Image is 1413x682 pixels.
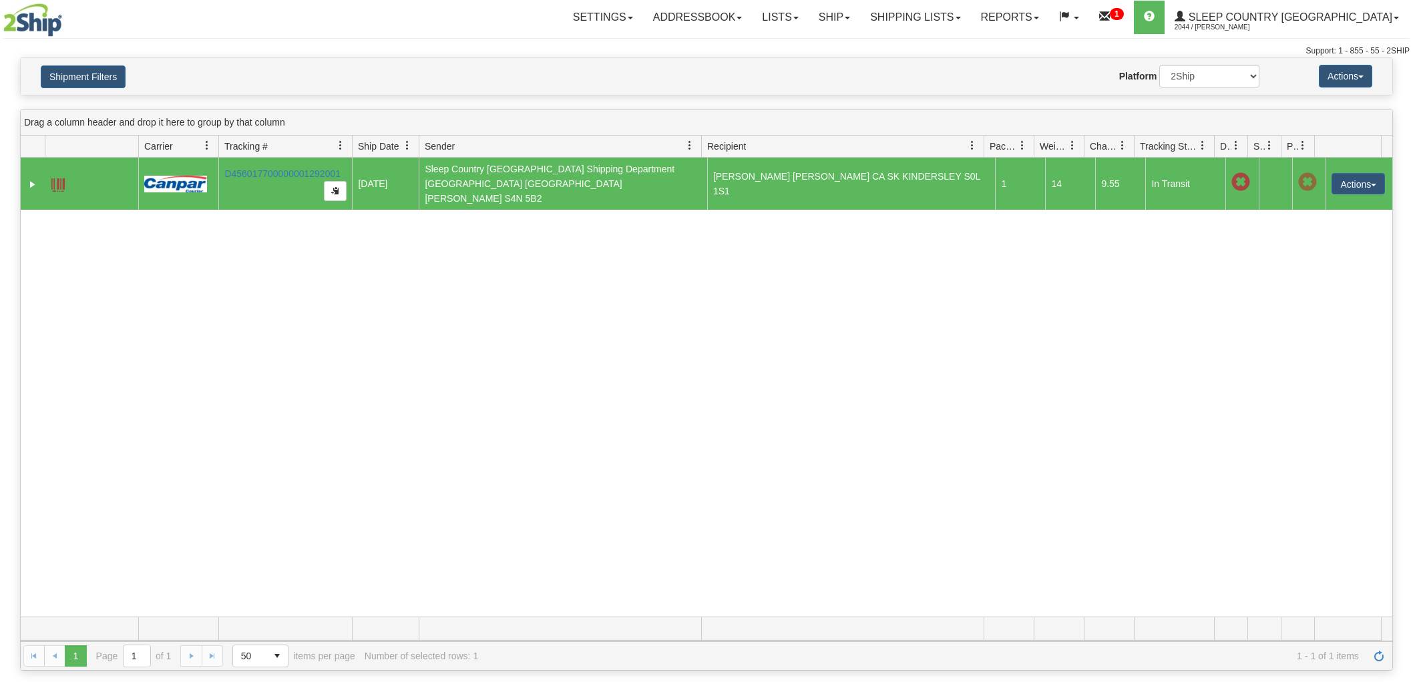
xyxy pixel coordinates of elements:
[124,645,150,667] input: Page 1
[1175,21,1275,34] span: 2044 / [PERSON_NAME]
[232,645,288,667] span: Page sizes drop down
[144,176,207,192] img: 14 - Canpar
[1089,1,1134,34] a: 1
[1119,69,1157,83] label: Platform
[563,1,643,34] a: Settings
[1220,140,1231,153] span: Delivery Status
[1095,158,1145,210] td: 9.55
[1045,158,1095,210] td: 14
[487,651,1359,661] span: 1 - 1 of 1 items
[3,3,62,37] img: logo2044.jpg
[1258,134,1281,157] a: Shipment Issues filter column settings
[860,1,970,34] a: Shipping lists
[1231,173,1250,192] span: Late
[995,158,1045,210] td: 1
[1225,134,1247,157] a: Delivery Status filter column settings
[961,134,984,157] a: Recipient filter column settings
[26,178,39,191] a: Expand
[196,134,218,157] a: Carrier filter column settings
[1368,645,1390,667] a: Refresh
[707,140,746,153] span: Recipient
[1332,173,1385,194] button: Actions
[752,1,808,34] a: Lists
[266,645,288,667] span: select
[3,45,1410,57] div: Support: 1 - 855 - 55 - 2SHIP
[809,1,860,34] a: Ship
[1061,134,1084,157] a: Weight filter column settings
[707,158,996,210] td: [PERSON_NAME] [PERSON_NAME] CA SK KINDERSLEY S0L 1S1
[1287,140,1298,153] span: Pickup Status
[144,140,173,153] span: Carrier
[1111,134,1134,157] a: Charge filter column settings
[643,1,753,34] a: Addressbook
[96,645,172,667] span: Page of 1
[224,168,341,179] a: D456017700000001292001
[1011,134,1034,157] a: Packages filter column settings
[1382,273,1412,409] iframe: chat widget
[1191,134,1214,157] a: Tracking Status filter column settings
[678,134,701,157] a: Sender filter column settings
[358,140,399,153] span: Ship Date
[1298,173,1317,192] span: Pickup Not Assigned
[1291,134,1314,157] a: Pickup Status filter column settings
[232,645,355,667] span: items per page
[324,181,347,201] button: Copy to clipboard
[41,65,126,88] button: Shipment Filters
[1090,140,1118,153] span: Charge
[21,110,1392,136] div: grid grouping header
[1319,65,1372,88] button: Actions
[990,140,1018,153] span: Packages
[1140,140,1198,153] span: Tracking Status
[419,158,707,210] td: Sleep Country [GEOGRAPHIC_DATA] Shipping Department [GEOGRAPHIC_DATA] [GEOGRAPHIC_DATA] [PERSON_N...
[241,649,258,663] span: 50
[1253,140,1265,153] span: Shipment Issues
[1185,11,1392,23] span: Sleep Country [GEOGRAPHIC_DATA]
[365,651,478,661] div: Number of selected rows: 1
[1145,158,1225,210] td: In Transit
[971,1,1049,34] a: Reports
[329,134,352,157] a: Tracking # filter column settings
[1165,1,1409,34] a: Sleep Country [GEOGRAPHIC_DATA] 2044 / [PERSON_NAME]
[425,140,455,153] span: Sender
[224,140,268,153] span: Tracking #
[1110,8,1124,20] sup: 1
[1040,140,1068,153] span: Weight
[352,158,419,210] td: [DATE]
[396,134,419,157] a: Ship Date filter column settings
[65,645,86,667] span: Page 1
[51,172,65,194] a: Label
